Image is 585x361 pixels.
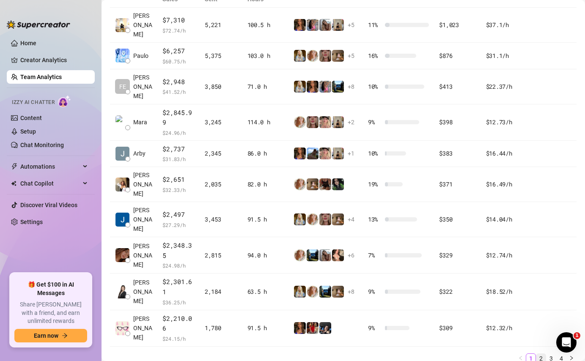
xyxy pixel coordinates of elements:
[205,215,237,224] div: 3,453
[332,178,344,190] img: Salem
[368,287,382,296] span: 9 %
[20,202,77,208] a: Discover Viral Videos
[162,46,195,56] span: $6,257
[294,286,306,298] img: Kleio
[348,118,354,127] span: + 2
[518,356,523,361] span: left
[34,332,58,339] span: Earn now
[247,180,283,189] div: 82.0 h
[307,19,319,31] img: Kota
[307,50,319,62] img: Amy Pond
[368,118,382,127] span: 9 %
[133,170,152,198] span: [PERSON_NAME]
[319,286,331,298] img: Britt
[368,323,382,333] span: 9 %
[247,82,283,91] div: 71.0 h
[247,149,283,158] div: 86.0 h
[205,82,237,91] div: 3,850
[115,213,129,227] img: John Jacob Cane…
[20,128,36,135] a: Setup
[294,213,306,225] img: Kleio
[307,249,319,261] img: Britt
[439,323,475,333] div: $309
[319,81,331,93] img: Kota
[332,286,344,298] img: Brooke
[332,19,344,31] img: Natasha
[332,148,344,159] img: Natasha
[162,26,195,35] span: $ 72.74 /h
[162,334,195,343] span: $ 24.15 /h
[294,249,306,261] img: Amy Pond
[20,74,62,80] a: Team Analytics
[439,215,475,224] div: $350
[247,287,283,296] div: 63.5 h
[319,213,331,225] img: Mila Steele
[294,322,306,334] img: Kenzie
[294,81,306,93] img: Kleio
[319,322,331,334] img: Lakelyn
[162,298,195,306] span: $ 36.25 /h
[205,287,237,296] div: 2,184
[348,82,354,91] span: + 8
[569,356,574,361] span: right
[115,18,129,32] img: Adam Bautista
[439,51,475,60] div: $876
[133,149,146,158] span: Arby
[133,278,152,306] span: [PERSON_NAME]
[439,118,475,127] div: $398
[133,73,152,101] span: [PERSON_NAME]
[20,160,80,173] span: Automations
[115,284,129,298] img: Jessa Cadiogan
[14,281,87,297] span: 🎁 Get $100 in AI Messages
[205,180,237,189] div: 2,035
[307,116,319,128] img: Mila Steele
[368,180,382,189] span: 19 %
[319,50,331,62] img: Mila Steele
[205,251,237,260] div: 2,815
[368,251,382,260] span: 7 %
[486,118,525,127] div: $12.73 /h
[20,40,36,46] a: Home
[294,148,306,159] img: Kenzie
[439,287,475,296] div: $322
[307,148,319,159] img: Taylor
[439,149,475,158] div: $383
[62,333,68,339] span: arrow-right
[133,205,152,233] span: [PERSON_NAME]
[332,81,344,93] img: Britt
[58,95,71,107] img: AI Chatter
[115,248,129,262] img: Danielle
[319,249,331,261] img: Kat Hobbs VIP
[294,50,306,62] img: Kleio
[307,178,319,190] img: Brooke
[247,20,283,30] div: 100.5 h
[486,215,525,224] div: $14.04 /h
[162,57,195,66] span: $ 60.75 /h
[319,116,331,128] img: Tyra
[162,129,195,137] span: $ 24.96 /h
[332,213,344,225] img: Brooke
[20,177,80,190] span: Chat Copilot
[368,82,382,91] span: 10 %
[119,82,126,91] span: FE
[247,118,283,127] div: 114.0 h
[20,219,43,225] a: Settings
[205,149,237,158] div: 2,345
[319,19,331,31] img: Kat Hobbs VIP
[574,332,580,339] span: 1
[162,144,195,154] span: $2,737
[332,249,344,261] img: Kaybunnie
[319,148,331,159] img: Tyra
[486,20,525,30] div: $37.1 /h
[162,186,195,194] span: $ 32.33 /h
[247,215,283,224] div: 91.5 h
[115,115,129,129] img: Mara
[348,215,354,224] span: + 4
[20,53,88,67] a: Creator Analytics
[7,20,70,29] img: logo-BBDzfeDw.svg
[247,323,283,333] div: 91.5 h
[115,321,129,335] img: Alexandra Lator…
[332,116,344,128] img: Natasha
[14,301,87,325] span: Share [PERSON_NAME] with a friend, and earn unlimited rewards
[247,51,283,60] div: 103.0 h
